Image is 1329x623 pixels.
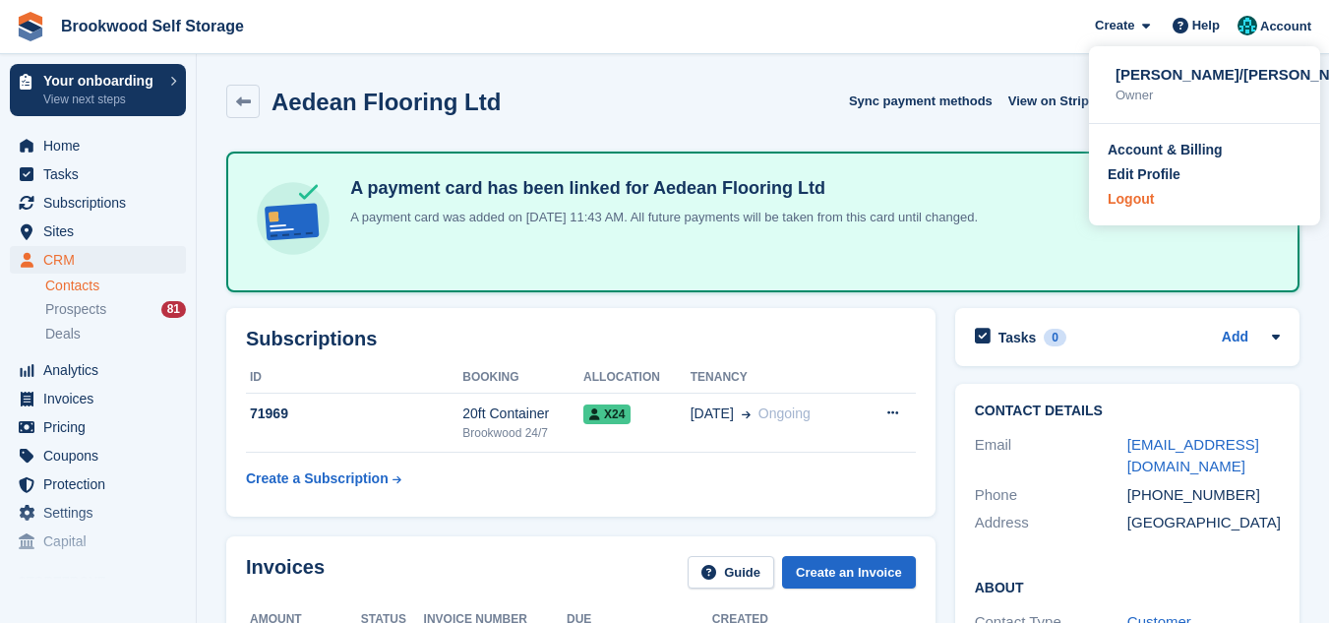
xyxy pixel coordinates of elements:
span: Capital [43,528,161,555]
a: menu [10,218,186,245]
div: Edit Profile [1108,164,1180,185]
div: Email [975,434,1127,478]
span: Help [1192,16,1220,35]
a: Create a Subscription [246,461,401,497]
a: Deals [45,324,186,344]
h2: Aedean Flooring Ltd [272,89,501,115]
span: Create [1095,16,1134,35]
div: Brookwood 24/7 [462,424,583,442]
img: Holly/Tom/Duncan [1238,16,1257,35]
a: Guide [688,556,774,589]
a: menu [10,385,186,412]
th: ID [246,362,462,394]
span: Sites [43,218,161,245]
span: Deals [45,325,81,343]
span: Account [1260,17,1311,36]
a: Logout [1108,189,1301,210]
a: menu [10,528,186,555]
h2: Tasks [998,329,1037,346]
img: stora-icon-8386f47178a22dfd0bd8f6a31ec36ba5ce8667c1dd55bd0f319d3a0aa187defe.svg [16,12,45,41]
p: A payment card was added on [DATE] 11:43 AM. All future payments will be taken from this card unt... [342,208,978,227]
div: 81 [161,301,186,318]
span: Tasks [43,160,161,188]
a: menu [10,356,186,384]
th: Booking [462,362,583,394]
span: X24 [583,405,631,424]
a: menu [10,413,186,441]
span: [DATE] [691,404,734,424]
p: View next steps [43,91,160,108]
a: menu [10,470,186,498]
a: menu [10,132,186,159]
a: menu [10,499,186,527]
span: Ongoing [758,405,811,421]
span: Subscriptions [43,189,161,217]
p: Your onboarding [43,74,160,88]
a: Prospects 81 [45,299,186,320]
a: Edit Profile [1108,164,1301,185]
span: Pricing [43,413,161,441]
div: 0 [1044,329,1066,346]
a: View on Stripe [1000,85,1119,117]
div: Address [975,512,1127,534]
div: [GEOGRAPHIC_DATA] [1127,512,1280,534]
a: Account & Billing [1108,140,1301,160]
h2: Contact Details [975,404,1280,419]
h2: About [975,577,1280,596]
span: Invoices [43,385,161,412]
h2: Invoices [246,556,325,589]
a: menu [10,189,186,217]
a: menu [10,160,186,188]
span: Prospects [45,300,106,319]
div: Create a Subscription [246,468,389,489]
a: menu [10,442,186,469]
span: Analytics [43,356,161,384]
div: Phone [975,484,1127,507]
a: Contacts [45,277,186,295]
h2: Subscriptions [246,328,916,350]
span: Home [43,132,161,159]
a: Brookwood Self Storage [53,10,252,42]
div: Logout [1108,189,1154,210]
span: CRM [43,246,161,274]
span: Storefront [18,572,196,592]
a: menu [10,246,186,274]
h4: A payment card has been linked for Aedean Flooring Ltd [342,177,978,200]
div: 71969 [246,404,462,424]
span: Settings [43,499,161,527]
th: Tenancy [691,362,858,394]
th: Allocation [583,362,691,394]
img: card-linked-ebf98d0992dc2aeb22e95c0e3c79077019eb2392cfd83c6a337811c24bc77127.svg [252,177,334,260]
a: Your onboarding View next steps [10,64,186,116]
span: Coupons [43,442,161,469]
div: 20ft Container [462,404,583,424]
div: [PHONE_NUMBER] [1127,484,1280,507]
div: [PERSON_NAME]/[PERSON_NAME]/[PERSON_NAME] [1116,64,1301,82]
a: [EMAIL_ADDRESS][DOMAIN_NAME] [1127,436,1259,475]
span: View on Stripe [1008,92,1096,111]
span: Protection [43,470,161,498]
a: Add [1222,327,1248,349]
div: Owner [1116,86,1301,105]
div: Account & Billing [1108,140,1223,160]
button: Sync payment methods [849,85,993,117]
a: Create an Invoice [782,556,916,589]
